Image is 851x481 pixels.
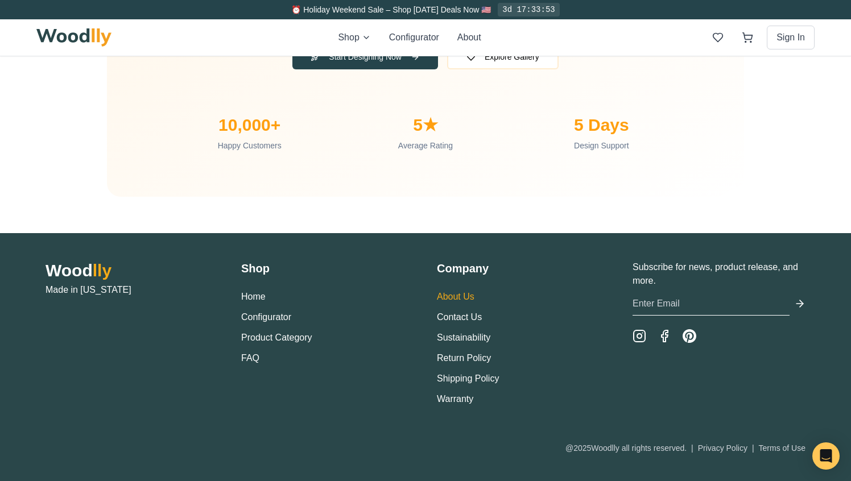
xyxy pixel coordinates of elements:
span: ⏰ Holiday Weekend Sale – Shop [DATE] Deals Now 🇺🇸 [291,5,491,14]
a: Warranty [437,394,473,404]
span: | [691,443,693,453]
button: Configurator [241,310,291,324]
a: Instagram [633,329,646,343]
div: @ 2025 Woodlly all rights reserved. [565,442,805,454]
div: Average Rating [346,140,504,151]
div: 3d 17:33:53 [498,3,559,16]
a: Product Category [241,333,312,342]
h2: Wood [46,260,218,281]
div: Open Intercom Messenger [812,442,840,470]
input: Enter Email [633,292,790,316]
p: Made in [US_STATE] [46,283,218,297]
div: 5 Days [523,115,680,135]
span: | [752,443,754,453]
a: Home [241,292,266,301]
div: Design Support [523,140,680,151]
button: Start Designing Now [292,44,438,69]
a: Facebook [658,329,671,343]
a: Privacy Policy [698,443,747,453]
a: Pinterest [683,329,696,343]
button: Sign In [767,26,815,49]
button: About [457,31,481,44]
span: lly [93,261,111,280]
a: FAQ [241,353,259,363]
a: Shipping Policy [437,374,499,383]
button: Shop [338,31,370,44]
p: Subscribe for news, product release, and more. [633,260,805,288]
img: Woodlly [36,28,111,47]
div: 5★ [346,115,504,135]
a: Return Policy [437,353,491,363]
a: Sustainability [437,333,490,342]
a: About Us [437,292,474,301]
button: Configurator [389,31,439,44]
h3: Company [437,260,610,276]
div: 10,000+ [171,115,328,135]
button: Explore Gallery [447,44,559,69]
a: Contact Us [437,312,482,322]
h3: Shop [241,260,414,276]
div: Happy Customers [171,140,328,151]
a: Terms of Use [759,443,805,453]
